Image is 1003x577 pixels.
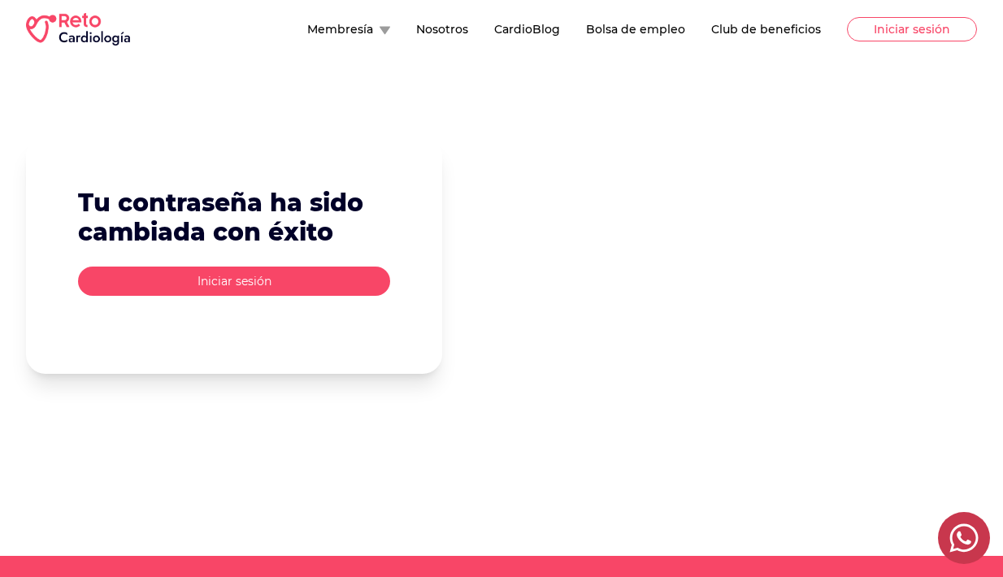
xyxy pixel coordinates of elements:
h2: Tu contraseña ha sido cambiada con éxito [78,189,390,247]
img: RETO Cardio Logo [26,13,130,46]
a: Iniciar sesión [78,274,390,288]
button: Membresía [307,21,390,37]
button: Club de beneficios [711,21,821,37]
button: Iniciar sesión [847,17,977,41]
button: Bolsa de empleo [586,21,685,37]
button: CardioBlog [494,21,560,37]
button: Nosotros [416,21,468,37]
button: Iniciar sesión [78,267,390,296]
